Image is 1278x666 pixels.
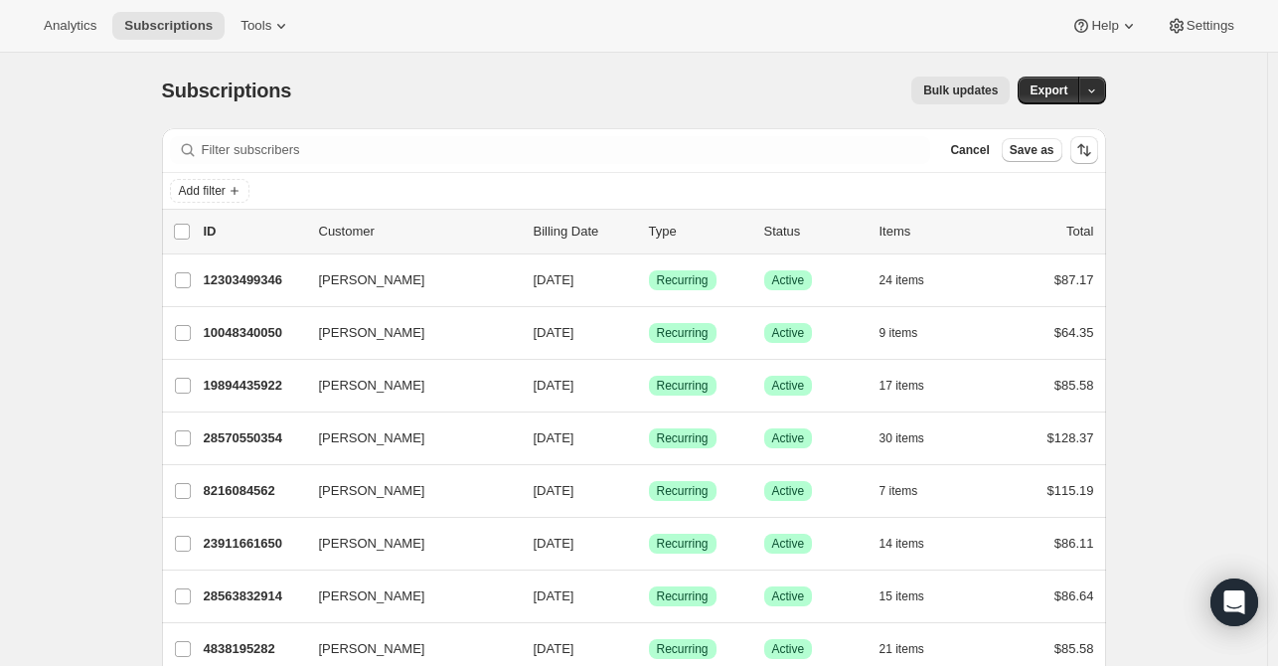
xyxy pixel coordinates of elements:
[657,325,709,341] span: Recurring
[204,428,303,448] p: 28570550354
[1054,536,1094,551] span: $86.11
[162,80,292,101] span: Subscriptions
[307,264,506,296] button: [PERSON_NAME]
[319,481,425,501] span: [PERSON_NAME]
[204,481,303,501] p: 8216084562
[879,319,940,347] button: 9 items
[124,18,213,34] span: Subscriptions
[657,483,709,499] span: Recurring
[879,635,946,663] button: 21 items
[879,372,946,400] button: 17 items
[1054,378,1094,393] span: $85.58
[879,378,924,394] span: 17 items
[879,536,924,552] span: 14 items
[657,272,709,288] span: Recurring
[319,323,425,343] span: [PERSON_NAME]
[319,534,425,554] span: [PERSON_NAME]
[204,376,303,396] p: 19894435922
[1187,18,1234,34] span: Settings
[204,319,1094,347] div: 10048340050[PERSON_NAME][DATE]SuccessRecurringSuccessActive9 items$64.35
[1091,18,1118,34] span: Help
[1010,142,1054,158] span: Save as
[204,583,1094,610] div: 28563832914[PERSON_NAME][DATE]SuccessRecurringSuccessActive15 items$86.64
[534,536,574,551] span: [DATE]
[772,588,805,604] span: Active
[772,536,805,552] span: Active
[772,483,805,499] span: Active
[204,266,1094,294] div: 12303499346[PERSON_NAME][DATE]SuccessRecurringSuccessActive24 items$87.17
[942,138,997,162] button: Cancel
[1047,483,1094,498] span: $115.19
[534,588,574,603] span: [DATE]
[1030,83,1067,98] span: Export
[1155,12,1246,40] button: Settings
[319,270,425,290] span: [PERSON_NAME]
[204,477,1094,505] div: 8216084562[PERSON_NAME][DATE]SuccessRecurringSuccessActive7 items$115.19
[204,424,1094,452] div: 28570550354[PERSON_NAME][DATE]SuccessRecurringSuccessActive30 items$128.37
[657,641,709,657] span: Recurring
[204,635,1094,663] div: 4838195282[PERSON_NAME][DATE]SuccessRecurringSuccessActive21 items$85.58
[534,272,574,287] span: [DATE]
[534,430,574,445] span: [DATE]
[204,270,303,290] p: 12303499346
[1054,272,1094,287] span: $87.17
[319,222,518,242] p: Customer
[307,633,506,665] button: [PERSON_NAME]
[649,222,748,242] div: Type
[657,588,709,604] span: Recurring
[1054,641,1094,656] span: $85.58
[1210,579,1258,626] div: Open Intercom Messenger
[879,588,924,604] span: 15 items
[879,222,979,242] div: Items
[307,528,506,560] button: [PERSON_NAME]
[1054,325,1094,340] span: $64.35
[764,222,864,242] p: Status
[1066,222,1093,242] p: Total
[229,12,303,40] button: Tools
[1047,430,1094,445] span: $128.37
[307,370,506,402] button: [PERSON_NAME]
[1054,588,1094,603] span: $86.64
[879,483,918,499] span: 7 items
[204,534,303,554] p: 23911661650
[307,422,506,454] button: [PERSON_NAME]
[772,430,805,446] span: Active
[657,536,709,552] span: Recurring
[772,641,805,657] span: Active
[879,272,924,288] span: 24 items
[1018,77,1079,104] button: Export
[307,475,506,507] button: [PERSON_NAME]
[534,325,574,340] span: [DATE]
[204,372,1094,400] div: 19894435922[PERSON_NAME][DATE]SuccessRecurringSuccessActive17 items$85.58
[112,12,225,40] button: Subscriptions
[772,325,805,341] span: Active
[879,424,946,452] button: 30 items
[534,483,574,498] span: [DATE]
[879,583,946,610] button: 15 items
[657,430,709,446] span: Recurring
[534,222,633,242] p: Billing Date
[923,83,998,98] span: Bulk updates
[204,323,303,343] p: 10048340050
[307,581,506,612] button: [PERSON_NAME]
[319,428,425,448] span: [PERSON_NAME]
[307,317,506,349] button: [PERSON_NAME]
[1059,12,1150,40] button: Help
[319,376,425,396] span: [PERSON_NAME]
[657,378,709,394] span: Recurring
[534,378,574,393] span: [DATE]
[879,641,924,657] span: 21 items
[170,179,249,203] button: Add filter
[32,12,108,40] button: Analytics
[534,641,574,656] span: [DATE]
[772,272,805,288] span: Active
[204,586,303,606] p: 28563832914
[879,266,946,294] button: 24 items
[179,183,226,199] span: Add filter
[1002,138,1062,162] button: Save as
[950,142,989,158] span: Cancel
[204,530,1094,558] div: 23911661650[PERSON_NAME][DATE]SuccessRecurringSuccessActive14 items$86.11
[879,530,946,558] button: 14 items
[879,430,924,446] span: 30 items
[911,77,1010,104] button: Bulk updates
